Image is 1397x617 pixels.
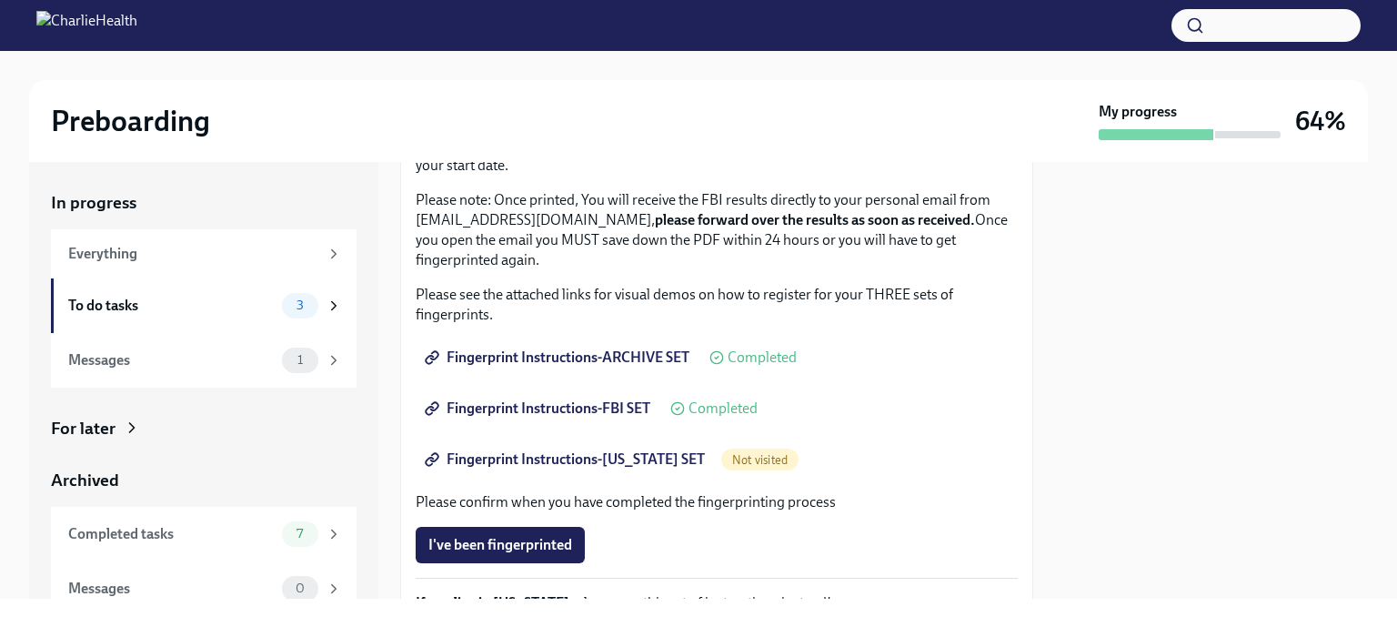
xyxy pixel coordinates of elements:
[51,333,357,388] a: Messages1
[51,103,210,139] h2: Preboarding
[51,469,357,492] a: Archived
[285,582,316,595] span: 0
[286,353,314,367] span: 1
[728,350,797,365] span: Completed
[51,561,357,616] a: Messages0
[51,278,357,333] a: To do tasks3
[721,453,799,467] span: Not visited
[51,417,116,440] div: For later
[428,400,650,418] span: Fingerprint Instructions-FBI SET
[416,594,569,612] strong: If you live in [US_STATE]
[51,417,357,440] a: For later
[68,296,275,316] div: To do tasks
[51,191,357,215] a: In progress
[68,350,275,370] div: Messages
[68,244,318,264] div: Everything
[286,298,315,312] span: 3
[1099,102,1177,122] strong: My progress
[68,579,275,599] div: Messages
[428,349,689,367] span: Fingerprint Instructions-ARCHIVE SET
[416,339,702,376] a: Fingerprint Instructions-ARCHIVE SET
[36,11,137,40] img: CharlieHealth
[1295,105,1346,137] h3: 64%
[688,401,758,416] span: Completed
[51,507,357,561] a: Completed tasks7
[428,536,572,554] span: I've been fingerprinted
[416,527,585,563] button: I've been fingerprinted
[416,390,663,427] a: Fingerprint Instructions-FBI SET
[416,190,1018,270] p: Please note: Once printed, You will receive the FBI results directly to your personal email from ...
[428,450,705,469] span: Fingerprint Instructions-[US_STATE] SET
[416,285,1018,325] p: Please see the attached links for visual demos on how to register for your THREE sets of fingerpr...
[68,524,275,544] div: Completed tasks
[655,211,975,228] strong: please forward over the results as soon as received.
[416,593,1018,613] p: , please use this set of instructions instead!
[51,229,357,278] a: Everything
[286,527,314,541] span: 7
[416,492,1018,512] p: Please confirm when you have completed the fingerprinting process
[416,441,718,478] a: Fingerprint Instructions-[US_STATE] SET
